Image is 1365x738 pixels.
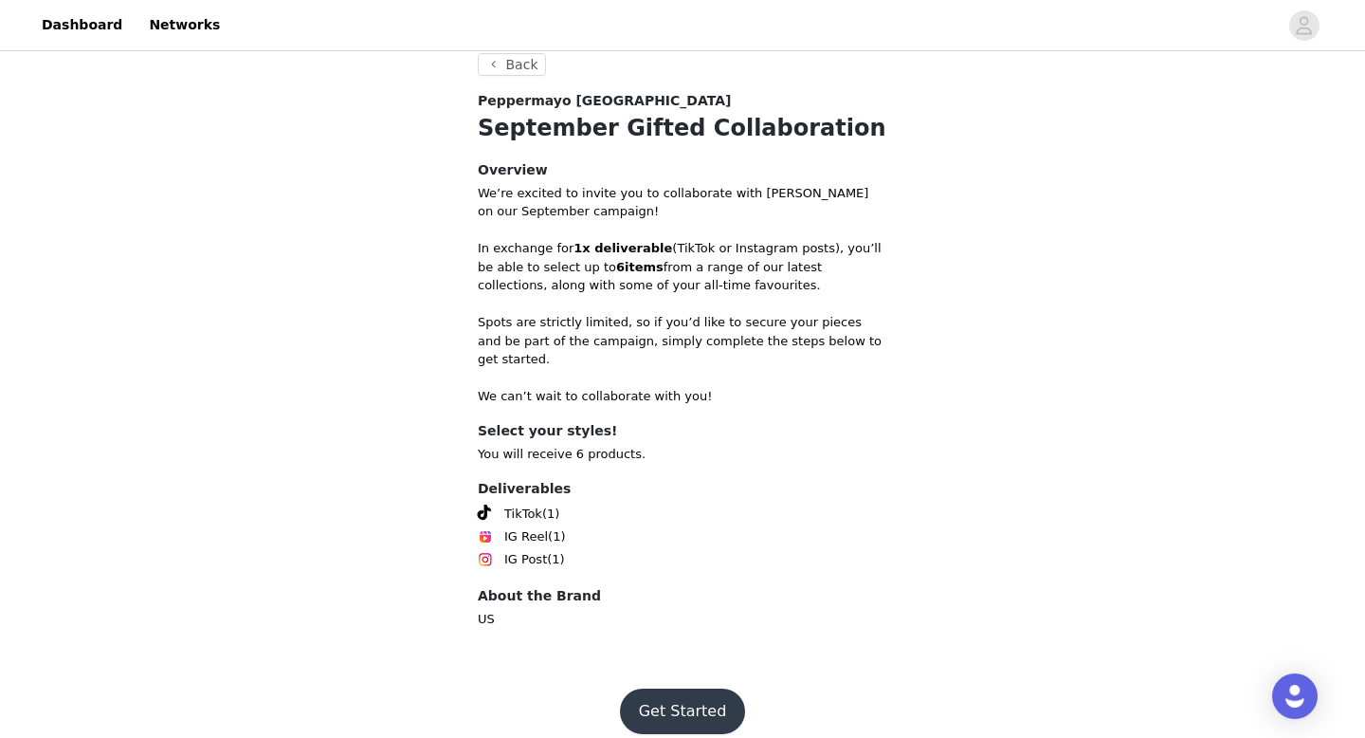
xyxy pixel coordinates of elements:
button: Get Started [620,689,746,734]
p: US [478,610,887,629]
span: Peppermayo [GEOGRAPHIC_DATA] [478,91,731,111]
span: (1) [548,527,565,546]
strong: 6 [616,260,625,274]
a: Networks [137,4,231,46]
img: Instagram Reels Icon [478,529,493,544]
strong: items [625,260,664,274]
h1: September Gifted Collaboration [478,111,887,145]
span: IG Reel [504,527,548,546]
h4: About the Brand [478,586,887,606]
h4: Select your styles! [478,421,887,441]
p: You will receive 6 products. [478,445,887,464]
strong: 1x deliverable [573,241,672,255]
span: (1) [547,550,564,569]
img: Instagram Icon [478,552,493,567]
div: avatar [1295,10,1313,41]
span: IG Post [504,550,547,569]
h4: Deliverables [478,479,887,499]
p: Spots are strictly limited, so if you’d like to secure your pieces and be part of the campaign, s... [478,313,887,369]
p: We can’t wait to collaborate with you! [478,387,887,406]
p: In exchange for (TikTok or Instagram posts), you’ll be able to select up to from a range of our l... [478,239,887,295]
p: We’re excited to invite you to collaborate with [PERSON_NAME] on our September campaign! [478,184,887,221]
h4: Overview [478,160,887,180]
button: Back [478,53,546,76]
span: (1) [542,505,559,524]
div: Open Intercom Messenger [1272,673,1318,719]
a: Dashboard [30,4,134,46]
span: TikTok [504,505,542,524]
